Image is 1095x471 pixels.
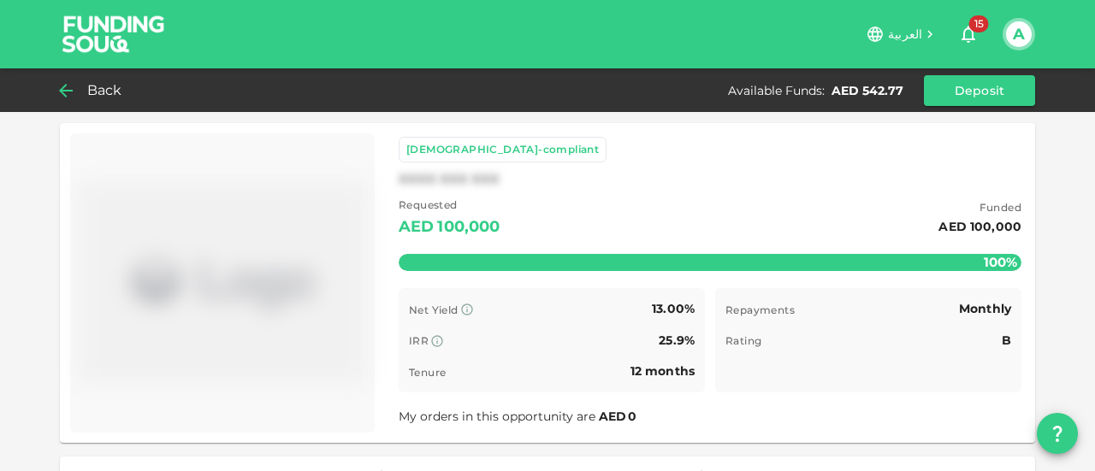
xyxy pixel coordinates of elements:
span: Net Yield [409,303,459,316]
span: Monthly [959,301,1011,316]
span: 15 [969,15,989,32]
button: 15 [951,17,985,51]
span: العربية [888,26,922,42]
span: B [1002,333,1011,348]
div: XXXX XXX XXX [399,169,500,190]
span: 12 months [630,363,695,379]
span: IRR [409,334,429,347]
span: 13.00% [652,301,695,316]
div: AED 542.77 [832,82,903,99]
img: Marketplace Logo [77,140,368,426]
span: My orders in this opportunity are [399,409,638,424]
button: question [1037,413,1078,454]
span: Back [87,79,122,103]
div: Available Funds : [728,82,825,99]
span: Repayments [725,303,795,316]
span: Tenure [409,366,446,379]
span: AED [599,409,626,424]
span: Rating [725,334,761,347]
span: 0 [628,409,636,424]
button: Deposit [924,75,1035,106]
div: [DEMOGRAPHIC_DATA]-compliant [406,141,599,158]
span: Funded [938,199,1021,216]
span: 25.9% [659,333,695,348]
span: Requested [399,197,500,214]
button: A [1006,21,1032,47]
